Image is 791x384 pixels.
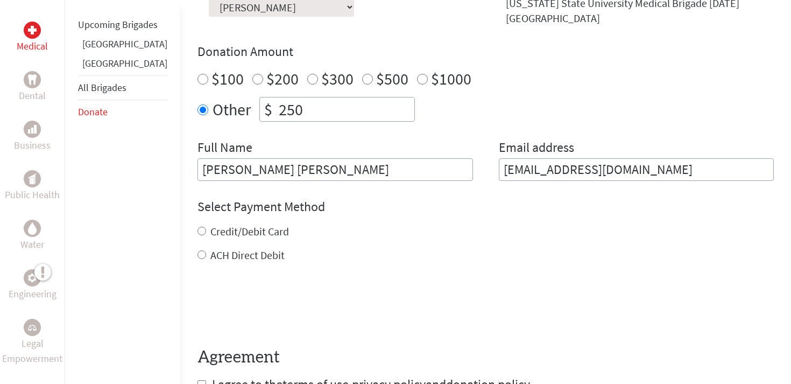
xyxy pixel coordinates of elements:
div: Dental [24,71,41,88]
img: Business [28,125,37,134]
label: $500 [376,68,408,89]
div: $ [260,97,277,121]
a: Upcoming Brigades [78,18,158,31]
input: Your Email [499,158,774,181]
label: Other [213,97,251,122]
a: [GEOGRAPHIC_DATA] [82,38,167,50]
h4: Agreement [197,348,774,367]
a: WaterWater [20,220,44,252]
img: Water [28,222,37,234]
a: All Brigades [78,81,126,94]
input: Enter Amount [277,97,414,121]
img: Public Health [28,173,37,184]
p: Medical [17,39,48,54]
li: Donate [78,100,167,124]
h4: Select Payment Method [197,198,774,215]
label: Credit/Debit Card [210,225,289,238]
iframe: reCAPTCHA [197,284,361,326]
div: Medical [24,22,41,39]
a: [GEOGRAPHIC_DATA] [82,57,167,69]
div: Business [24,121,41,138]
a: Donate [78,106,108,118]
li: Upcoming Brigades [78,13,167,37]
a: EngineeringEngineering [9,269,56,302]
p: Engineering [9,287,56,302]
div: Engineering [24,269,41,287]
li: All Brigades [78,75,167,100]
p: Business [14,138,51,153]
a: BusinessBusiness [14,121,51,153]
label: $300 [321,68,354,89]
a: Legal EmpowermentLegal Empowerment [2,319,62,366]
label: Email address [499,139,574,158]
p: Legal Empowerment [2,336,62,366]
img: Dental [28,74,37,85]
label: ACH Direct Debit [210,248,285,262]
li: Ghana [78,37,167,56]
p: Public Health [5,187,60,203]
li: Guatemala [78,56,167,75]
label: $200 [266,68,299,89]
a: MedicalMedical [17,22,48,54]
input: Enter Full Name [197,158,473,181]
a: Public HealthPublic Health [5,170,60,203]
img: Engineering [28,274,37,282]
h4: Donation Amount [197,43,774,60]
div: Legal Empowerment [24,319,41,336]
label: $100 [211,68,244,89]
img: Legal Empowerment [28,324,37,331]
p: Dental [19,88,46,103]
label: $1000 [431,68,471,89]
p: Water [20,237,44,252]
a: DentalDental [19,71,46,103]
label: Full Name [197,139,252,158]
div: Public Health [24,170,41,187]
div: Water [24,220,41,237]
img: Medical [28,26,37,34]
